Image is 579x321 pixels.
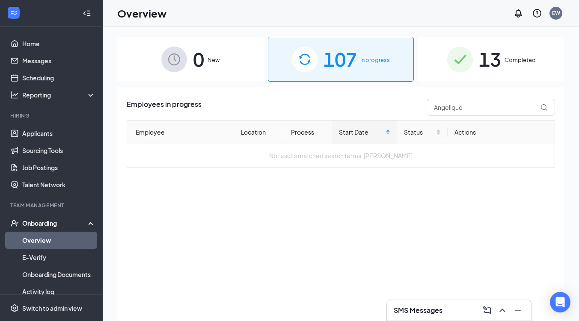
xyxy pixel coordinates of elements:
a: E-Verify [22,249,95,266]
svg: Minimize [513,305,523,315]
a: Onboarding Documents [22,266,95,283]
span: New [208,56,220,64]
input: Search by Name, Job Posting, or Process [427,99,555,116]
span: Completed [505,56,536,64]
svg: WorkstreamLogo [9,9,18,17]
span: Employees in progress [127,99,202,116]
span: 13 [479,44,501,74]
div: Team Management [10,202,94,209]
span: In progress [360,56,390,64]
svg: QuestionInfo [532,8,542,18]
svg: ChevronUp [497,305,508,315]
span: Start Date [339,127,383,137]
th: Employee [127,121,234,144]
th: Actions [448,121,555,144]
span: 0 [193,44,204,74]
h1: Overview [117,6,166,21]
svg: ComposeMessage [482,305,492,315]
span: 107 [324,44,357,74]
th: Status [397,121,448,144]
button: ComposeMessage [480,303,494,317]
th: Process [284,121,332,144]
a: Home [22,35,95,52]
td: No results matched search terms: [PERSON_NAME] [127,144,555,167]
button: Minimize [511,303,525,317]
div: Reporting [22,91,96,99]
a: Scheduling [22,69,95,86]
a: Applicants [22,125,95,142]
a: Job Postings [22,159,95,176]
svg: UserCheck [10,219,19,227]
a: Sourcing Tools [22,142,95,159]
svg: Collapse [83,9,91,18]
div: Onboarding [22,219,88,227]
svg: Settings [10,304,19,312]
a: Talent Network [22,176,95,193]
svg: Analysis [10,91,19,99]
div: EW [552,9,560,17]
a: Activity log [22,283,95,300]
div: Switch to admin view [22,304,82,312]
th: Location [234,121,284,144]
button: ChevronUp [496,303,509,317]
a: Overview [22,232,95,249]
div: Hiring [10,112,94,119]
span: Status [404,127,435,137]
div: Open Intercom Messenger [550,292,570,312]
svg: Notifications [513,8,523,18]
h3: SMS Messages [394,306,442,315]
a: Messages [22,52,95,69]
